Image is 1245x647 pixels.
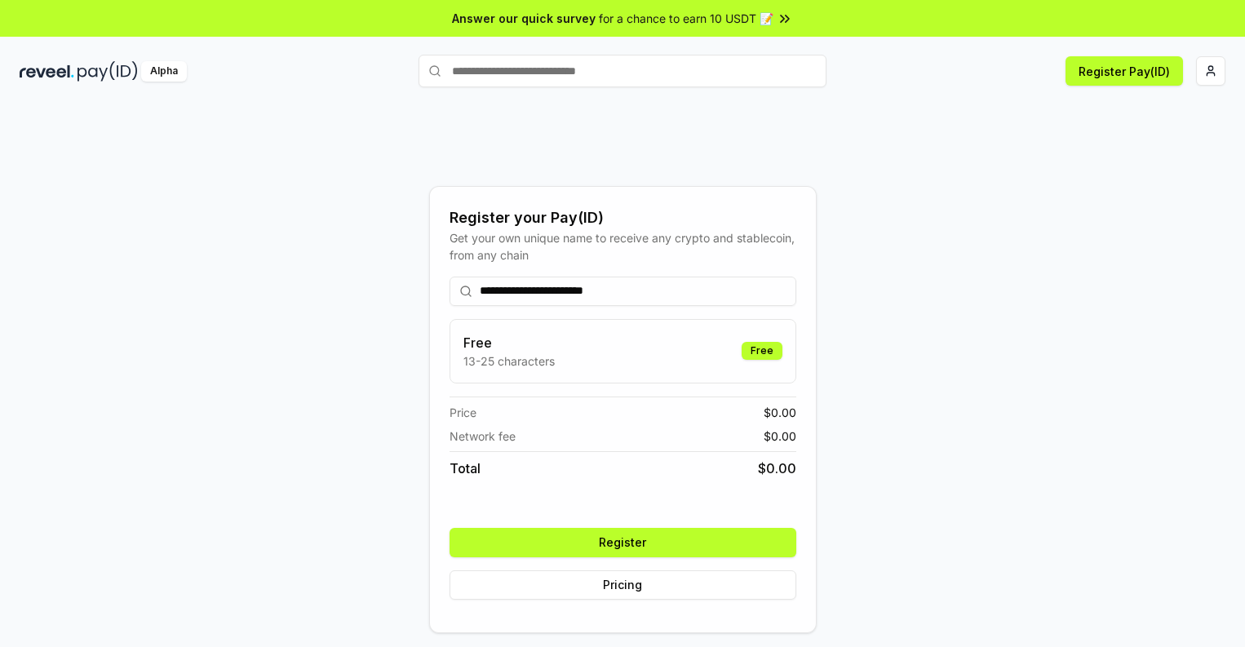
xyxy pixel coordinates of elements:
[463,352,555,370] p: 13-25 characters
[78,61,138,82] img: pay_id
[764,404,796,421] span: $ 0.00
[141,61,187,82] div: Alpha
[450,404,476,421] span: Price
[599,10,773,27] span: for a chance to earn 10 USDT 📝
[463,333,555,352] h3: Free
[742,342,782,360] div: Free
[758,459,796,478] span: $ 0.00
[450,528,796,557] button: Register
[452,10,596,27] span: Answer our quick survey
[450,229,796,264] div: Get your own unique name to receive any crypto and stablecoin, from any chain
[450,459,481,478] span: Total
[450,206,796,229] div: Register your Pay(ID)
[450,570,796,600] button: Pricing
[450,428,516,445] span: Network fee
[764,428,796,445] span: $ 0.00
[20,61,74,82] img: reveel_dark
[1066,56,1183,86] button: Register Pay(ID)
